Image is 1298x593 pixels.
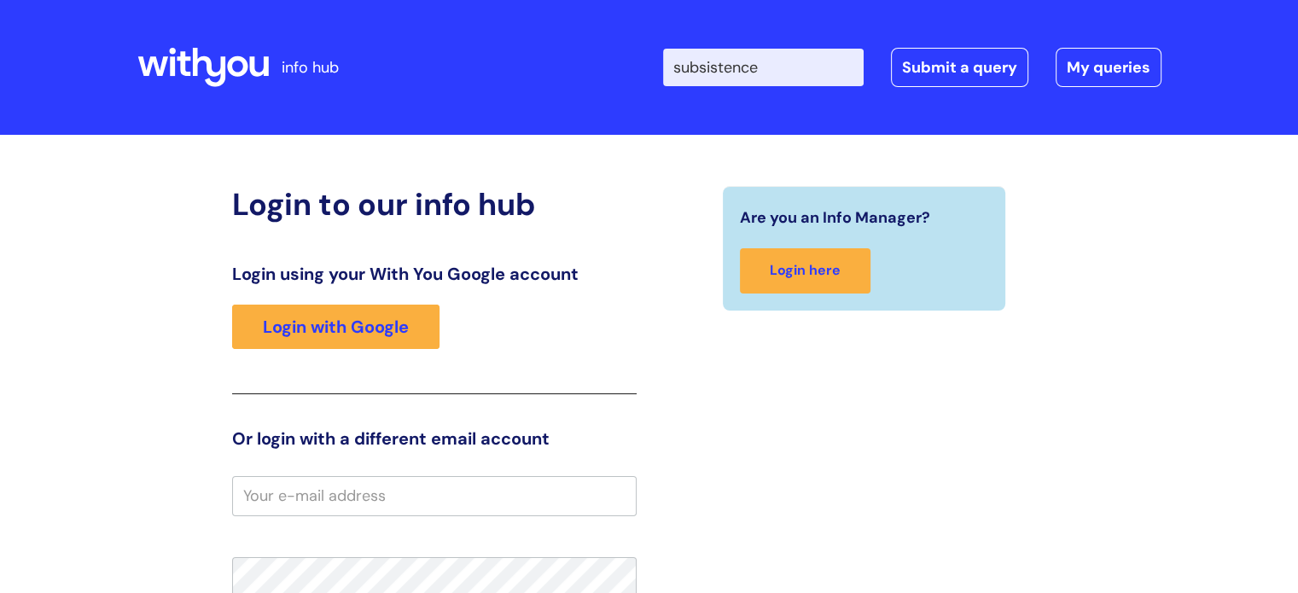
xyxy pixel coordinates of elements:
a: Login with Google [232,305,439,349]
input: Your e-mail address [232,476,637,515]
h2: Login to our info hub [232,186,637,223]
span: Are you an Info Manager? [740,204,930,231]
a: Login here [740,248,870,294]
p: info hub [282,54,339,81]
a: My queries [1056,48,1161,87]
h3: Or login with a different email account [232,428,637,449]
a: Submit a query [891,48,1028,87]
input: Search [663,49,864,86]
h3: Login using your With You Google account [232,264,637,284]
